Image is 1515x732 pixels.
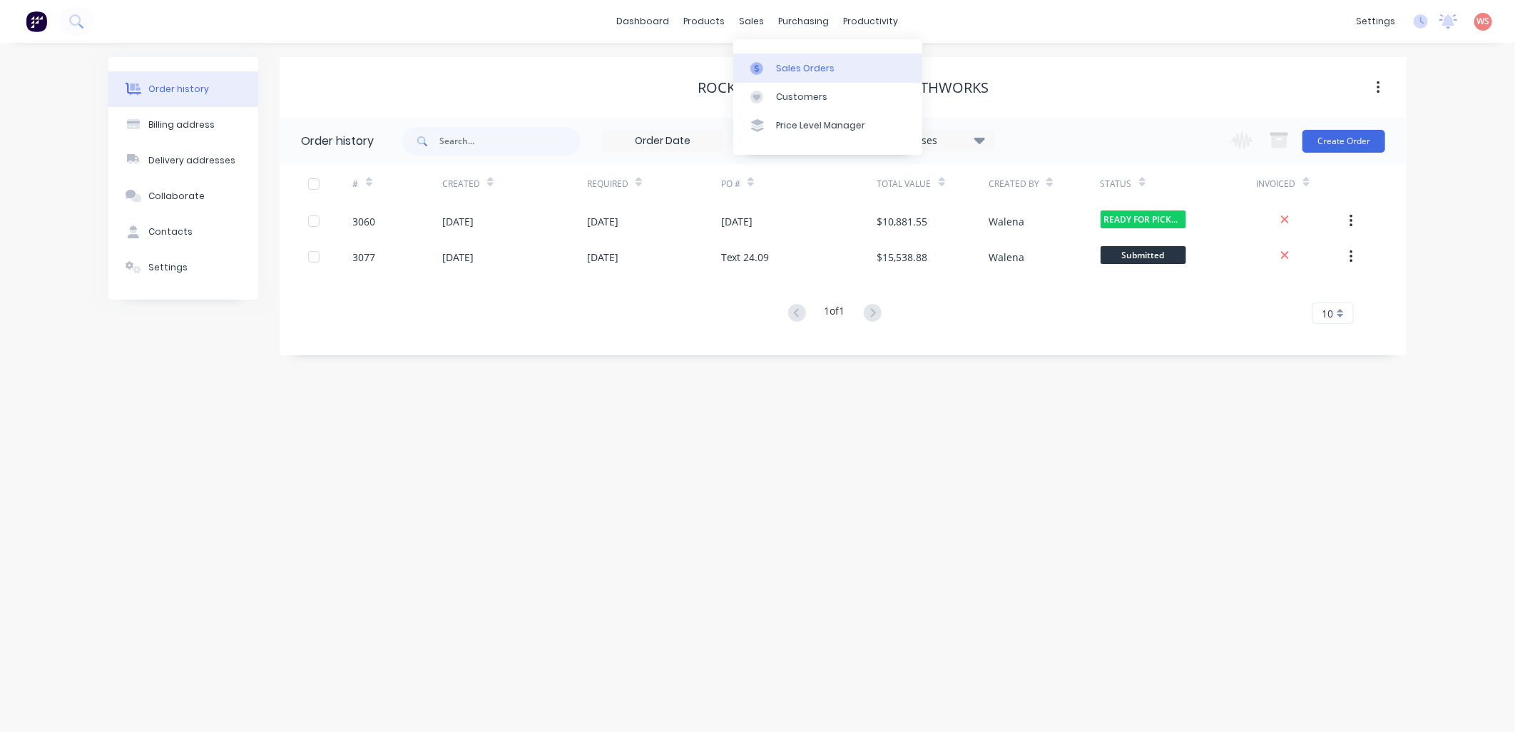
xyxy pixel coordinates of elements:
a: dashboard [610,11,677,32]
div: 3060 [353,214,376,229]
a: Price Level Manager [733,111,922,140]
button: Order history [108,71,258,107]
div: Invoiced [1257,178,1296,190]
div: Price Level Manager [776,119,865,132]
div: Contacts [148,225,193,238]
div: Created [442,164,587,203]
div: Text 24.09 [721,250,769,265]
div: Settings [148,261,188,274]
div: # [353,178,359,190]
span: 10 [1322,306,1333,321]
div: [DATE] [442,214,474,229]
div: [DATE] [587,250,618,265]
div: Order history [148,83,209,96]
div: Total Value [877,164,989,203]
div: [DATE] [587,214,618,229]
div: RockSolid Screw Piling & Earthworks [698,79,989,96]
div: Invoiced [1257,164,1346,203]
div: Status [1101,178,1132,190]
img: Factory [26,11,47,32]
a: Customers [733,83,922,111]
div: Required [587,164,721,203]
span: WS [1477,15,1490,28]
button: Billing address [108,107,258,143]
div: $10,881.55 [877,214,928,229]
div: Delivery addresses [148,154,235,167]
input: Order Date [603,131,723,152]
button: Settings [108,250,258,285]
div: $15,538.88 [877,250,928,265]
div: Billing address [148,118,215,131]
div: Required [587,178,628,190]
div: PO # [721,164,877,203]
div: Total Value [877,178,932,190]
div: 1 of 1 [825,303,845,324]
div: Sales Orders [776,62,835,75]
div: [DATE] [442,250,474,265]
button: Contacts [108,214,258,250]
div: Walena [989,214,1024,229]
div: Order history [301,133,374,150]
div: purchasing [772,11,837,32]
div: Created By [989,164,1100,203]
div: 3077 [353,250,376,265]
span: Submitted [1101,246,1186,264]
div: Status [1101,164,1257,203]
div: 14 Statuses [874,133,994,148]
div: sales [733,11,772,32]
button: Delivery addresses [108,143,258,178]
div: settings [1349,11,1402,32]
div: productivity [837,11,906,32]
div: Collaborate [148,190,205,203]
div: Created By [989,178,1039,190]
button: Collaborate [108,178,258,214]
div: Created [442,178,480,190]
div: products [677,11,733,32]
div: PO # [721,178,740,190]
input: Search... [439,127,581,156]
span: READY FOR PICKU... [1101,210,1186,228]
div: [DATE] [721,214,753,229]
div: Customers [776,91,827,103]
div: # [353,164,442,203]
a: Sales Orders [733,54,922,82]
div: Walena [989,250,1024,265]
button: Create Order [1302,130,1385,153]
